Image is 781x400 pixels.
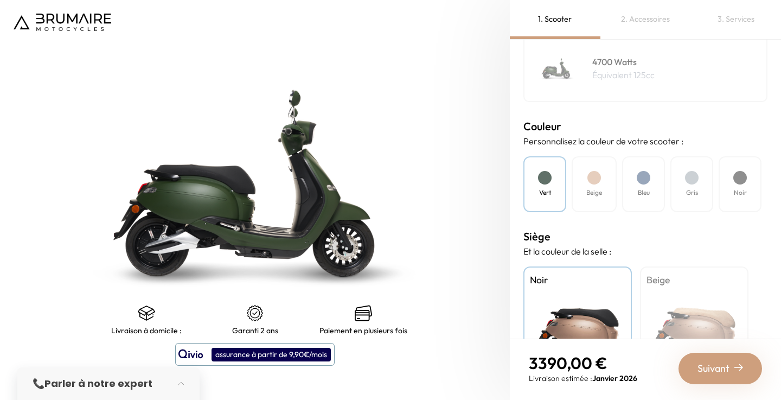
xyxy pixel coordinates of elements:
[175,343,335,366] button: assurance à partir de 9,90€/mois
[734,363,743,372] img: right-arrow-2.png
[14,14,111,31] img: Logo de Brumaire
[111,326,182,335] p: Livraison à domicile :
[523,118,767,135] h3: Couleur
[638,188,650,198] h4: Bleu
[355,304,372,322] img: credit-cards.png
[529,353,607,373] span: 3390,00 €
[646,273,742,287] h4: Beige
[592,55,655,68] h4: 4700 Watts
[530,273,625,287] h4: Noir
[686,188,698,198] h4: Gris
[523,245,767,258] p: Et la couleur de la selle :
[530,41,584,96] img: Scooter
[319,326,407,335] p: Paiement en plusieurs fois
[697,361,729,376] span: Suivant
[586,188,602,198] h4: Beige
[529,373,637,384] p: Livraison estimée :
[592,373,637,383] span: Janvier 2026
[734,188,747,198] h4: Noir
[178,348,203,361] img: logo qivio
[592,68,655,81] p: Équivalent 125cc
[523,228,767,245] h3: Siège
[523,135,767,148] p: Personnalisez la couleur de votre scooter :
[232,326,278,335] p: Garanti 2 ans
[246,304,264,322] img: certificat-de-garantie.png
[539,188,551,198] h4: Vert
[138,304,155,322] img: shipping.png
[212,348,331,361] div: assurance à partir de 9,90€/mois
